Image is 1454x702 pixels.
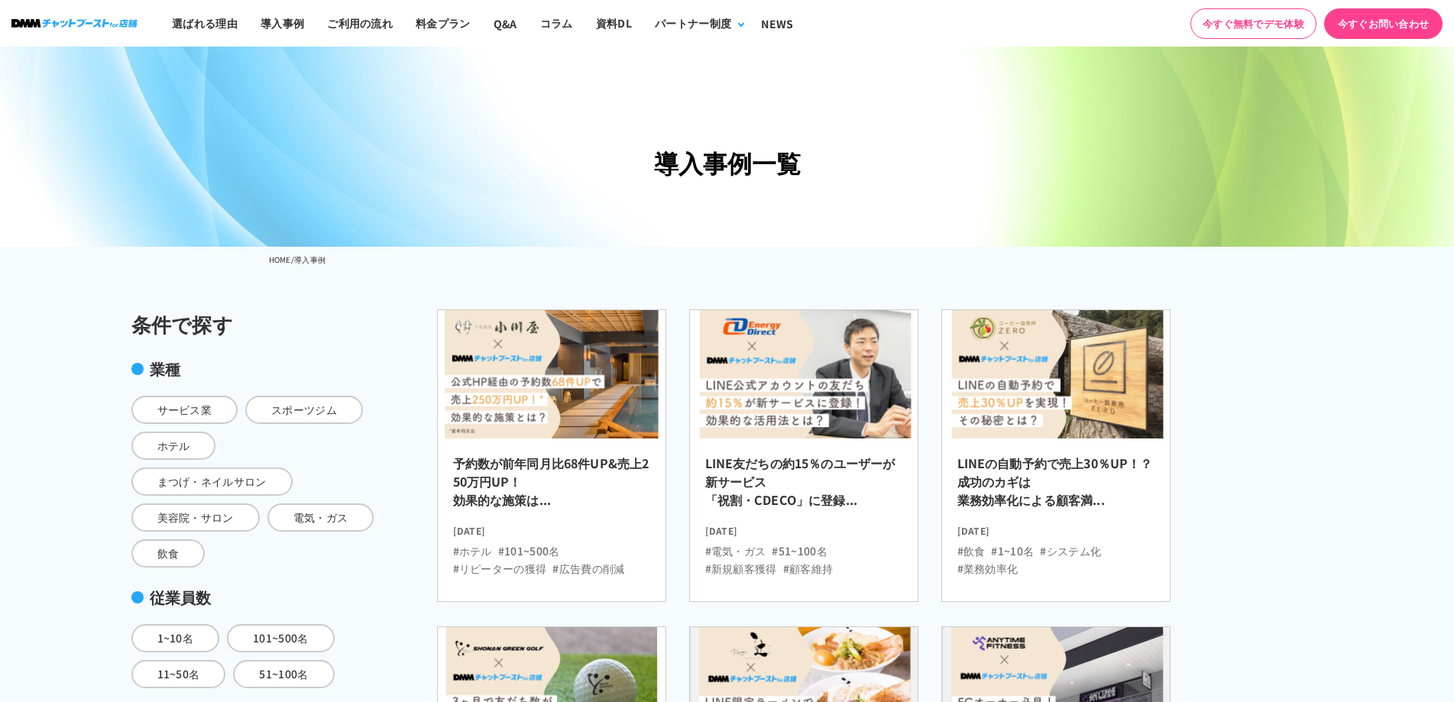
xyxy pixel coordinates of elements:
[957,454,1154,518] h2: LINEの自動予約で売上30％UP！？成功のカギは 業務効率化による顧客満...
[453,561,547,577] li: #リピーターの獲得
[131,539,206,568] span: 飲食
[227,624,335,652] span: 101~500名
[1190,8,1316,39] a: 今すぐ無料でデモ体験
[705,518,902,537] time: [DATE]
[655,15,731,31] div: パートナー制度
[783,561,834,577] li: #顧客維持
[453,454,650,518] h2: 予約数が前年同月比68件UP&売上250万円UP！ 効果的な施策は...
[269,144,1186,182] h1: 導入事例一覧
[705,561,777,577] li: #新規顧客獲得
[1040,543,1101,559] li: #システム化
[772,543,827,559] li: #51~100名
[705,454,902,518] h2: LINE友だちの約15％のユーザーが新サービス 「祝割・CDECO」に登録...
[294,251,325,269] li: 導入事例
[991,543,1034,559] li: #1~10名
[1324,8,1443,39] a: 今すぐお問い合わせ
[957,543,986,559] li: #飲食
[131,432,216,460] span: ホテル
[957,561,1018,577] li: #業務効率化
[11,19,138,27] img: ロゴ
[498,543,560,559] li: #101~500名
[131,396,238,424] span: サービス業
[131,624,220,652] span: 1~10名
[131,309,376,339] div: 条件で探す
[291,251,294,269] li: /
[131,586,376,609] div: 従業員数
[131,357,376,380] div: 業種
[705,543,766,559] li: #電気・ガス
[131,660,226,688] span: 11~50名
[269,254,291,265] a: HOME
[941,309,1171,602] a: LINEの自動予約で売上30％UP！？成功のカギは業務効率化による顧客満... [DATE] #飲食#1~10名#システム化#業務効率化
[131,503,260,532] span: 美容院・サロン
[131,467,293,496] span: まつげ・ネイルサロン
[453,518,650,537] time: [DATE]
[437,309,666,602] a: 予約数が前年同月比68件UP&売上250万円UP！効果的な施策は... [DATE] #ホテル#101~500名#リピーターの獲得#広告費の削減
[957,518,1154,537] time: [DATE]
[245,396,363,424] span: スポーツジム
[233,660,334,688] span: 51~100名
[689,309,918,602] a: LINE友だちの約15％のユーザーが新サービス「祝割・CDECO」に登録... [DATE] #電気・ガス#51~100名#新規顧客獲得#顧客維持
[453,543,492,559] li: #ホテル
[267,503,374,532] span: 電気・ガス
[552,561,624,577] li: #広告費の削減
